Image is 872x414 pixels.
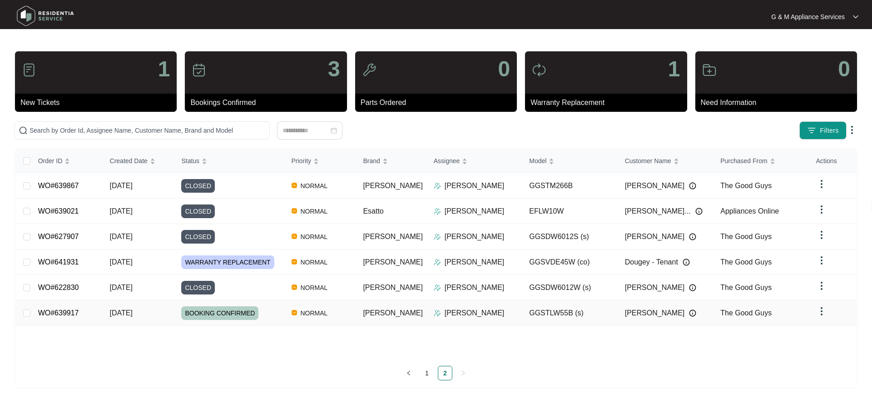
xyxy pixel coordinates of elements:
[701,97,857,108] p: Need Information
[720,207,779,215] span: Appliances Online
[720,309,772,317] span: The Good Guys
[30,125,266,135] input: Search by Order Id, Assignee Name, Customer Name, Brand and Model
[438,366,452,380] a: 2
[426,149,522,173] th: Assignee
[38,258,79,266] a: WO#641931
[110,233,133,240] span: [DATE]
[847,125,857,135] img: dropdown arrow
[445,257,505,268] p: [PERSON_NAME]
[110,207,133,215] span: [DATE]
[771,12,845,21] p: G & M Appliance Services
[297,231,332,242] span: NORMAL
[292,156,312,166] span: Priority
[820,126,839,135] span: Filters
[809,149,857,173] th: Actions
[14,2,77,30] img: residentia service logo
[292,234,297,239] img: Vercel Logo
[720,258,772,266] span: The Good Guys
[799,121,847,140] button: filter iconFilters
[363,258,423,266] span: [PERSON_NAME]
[363,284,423,291] span: [PERSON_NAME]
[420,366,434,380] a: 1
[668,58,680,80] p: 1
[625,308,685,319] span: [PERSON_NAME]
[618,149,713,173] th: Customer Name
[292,208,297,214] img: Vercel Logo
[192,63,206,77] img: icon
[181,281,215,294] span: CLOSED
[292,183,297,188] img: Vercel Logo
[110,284,133,291] span: [DATE]
[38,207,79,215] a: WO#639021
[532,63,546,77] img: icon
[363,207,383,215] span: Esatto
[297,206,332,217] span: NORMAL
[434,284,441,291] img: Assigner Icon
[720,284,772,291] span: The Good Guys
[625,231,685,242] span: [PERSON_NAME]
[190,97,347,108] p: Bookings Confirmed
[529,156,546,166] span: Model
[110,182,133,190] span: [DATE]
[401,366,416,380] li: Previous Page
[807,126,816,135] img: filter icon
[38,284,79,291] a: WO#622830
[38,156,63,166] span: Order ID
[816,229,827,240] img: dropdown arrow
[328,58,340,80] p: 3
[292,259,297,264] img: Vercel Logo
[434,182,441,190] img: Assigner Icon
[406,370,411,376] span: left
[181,255,274,269] span: WARRANTY REPLACEMENT
[434,309,441,317] img: Assigner Icon
[522,149,618,173] th: Model
[445,180,505,191] p: [PERSON_NAME]
[689,233,696,240] img: Info icon
[284,149,356,173] th: Priority
[38,182,79,190] a: WO#639867
[434,233,441,240] img: Assigner Icon
[297,257,332,268] span: NORMAL
[356,149,426,173] th: Brand
[713,149,809,173] th: Purchased From
[461,370,466,376] span: right
[689,309,696,317] img: Info icon
[522,275,618,300] td: GGSDW6012W (s)
[445,231,505,242] p: [PERSON_NAME]
[445,308,505,319] p: [PERSON_NAME]
[522,199,618,224] td: EFLW10W
[181,306,258,320] span: BOOKING CONFIRMED
[625,180,685,191] span: [PERSON_NAME]
[689,182,696,190] img: Info icon
[445,282,505,293] p: [PERSON_NAME]
[181,156,199,166] span: Status
[110,258,133,266] span: [DATE]
[363,233,423,240] span: [PERSON_NAME]
[434,156,460,166] span: Assignee
[363,156,380,166] span: Brand
[20,97,177,108] p: New Tickets
[110,309,133,317] span: [DATE]
[816,306,827,317] img: dropdown arrow
[838,58,850,80] p: 0
[110,156,148,166] span: Created Date
[522,224,618,249] td: GGSDW6012S (s)
[174,149,284,173] th: Status
[362,63,377,77] img: icon
[181,205,215,218] span: CLOSED
[816,255,827,266] img: dropdown arrow
[683,259,690,266] img: Info icon
[625,282,685,293] span: [PERSON_NAME]
[38,309,79,317] a: WO#639917
[853,15,858,19] img: dropdown arrow
[31,149,103,173] th: Order ID
[720,233,772,240] span: The Good Guys
[434,259,441,266] img: Assigner Icon
[625,257,678,268] span: Dougey - Tenant
[522,300,618,326] td: GGSTLW55B (s)
[445,206,505,217] p: [PERSON_NAME]
[103,149,174,173] th: Created Date
[297,308,332,319] span: NORMAL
